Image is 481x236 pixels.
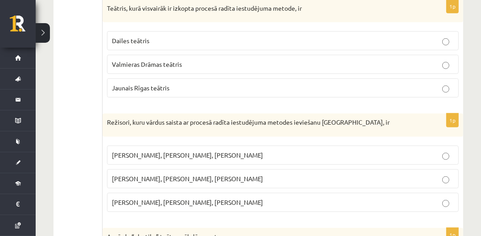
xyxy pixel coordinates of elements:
span: Dailes teātris [112,37,149,45]
input: Jaunais Rīgas teātris [442,85,449,93]
span: Valmieras Drāmas teātris [112,60,182,68]
input: Valmieras Drāmas teātris [442,62,449,69]
span: Jaunais Rīgas teātris [112,84,169,92]
input: [PERSON_NAME], [PERSON_NAME], [PERSON_NAME] [442,176,449,183]
input: Dailes teātris [442,38,449,45]
a: Rīgas 1. Tālmācības vidusskola [10,16,36,38]
span: [PERSON_NAME], [PERSON_NAME], [PERSON_NAME] [112,151,263,159]
span: [PERSON_NAME], [PERSON_NAME], [PERSON_NAME] [112,198,263,206]
p: 1p [446,113,459,127]
input: [PERSON_NAME], [PERSON_NAME], [PERSON_NAME] [442,153,449,160]
span: [PERSON_NAME], [PERSON_NAME], [PERSON_NAME] [112,175,263,183]
p: Teātris, kurā visvairāk ir izkopta procesā radīta iestudējuma metode, ir [107,4,414,13]
p: Režisori, kuru vārdus saista ar procesā radīta iestudējuma metodes ieviešanu [GEOGRAPHIC_DATA], ir [107,118,414,127]
input: [PERSON_NAME], [PERSON_NAME], [PERSON_NAME] [442,200,449,207]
